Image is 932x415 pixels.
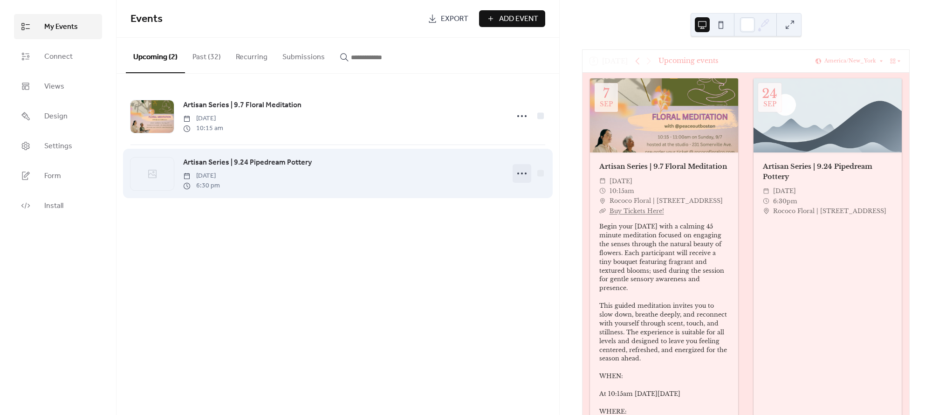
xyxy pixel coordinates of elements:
span: 10:15 am [183,124,223,133]
span: Export [441,14,468,25]
span: 6:30 pm [183,181,220,191]
a: Views [14,74,102,99]
span: Artisan Series | 9.24 Pipedream Pottery [183,157,312,168]
span: Design [44,111,68,122]
span: Views [44,81,64,92]
div: ​ [599,196,606,206]
div: ​ [599,186,606,196]
span: [DATE] [183,114,223,124]
span: [DATE] [183,171,220,181]
span: [DATE] [610,176,632,186]
div: ​ [763,206,769,216]
span: 10:15am [610,186,634,196]
a: Buy Tickets Here! [610,207,664,214]
span: Form [44,171,61,182]
div: Upcoming events [658,56,719,66]
span: Events [130,9,163,29]
span: Add Event [499,14,538,25]
div: ​ [599,176,606,186]
a: Export [421,10,475,27]
a: Artisan Series | 9.24 Pipedream Pottery [183,157,312,169]
a: Design [14,104,102,129]
span: Install [44,201,63,212]
div: Sep [763,101,776,108]
span: Rococo Floral | [STREET_ADDRESS] [773,206,886,216]
span: My Events [44,21,78,33]
a: Settings [14,133,102,159]
div: ​ [599,206,606,216]
div: 7 [603,87,610,100]
a: Form [14,163,102,188]
span: 6:30pm [773,196,797,206]
div: ​ [763,196,769,206]
div: Artisan Series | 9.24 Pipedream Pottery [754,162,902,182]
span: [DATE] [773,186,796,196]
a: Connect [14,44,102,69]
div: ​ [763,186,769,196]
a: My Events [14,14,102,39]
button: Recurring [228,38,275,72]
button: Upcoming (2) [126,38,185,73]
span: Connect [44,51,73,62]
span: America/New_York [824,59,876,64]
button: Add Event [479,10,545,27]
div: 24 [762,87,777,100]
a: Install [14,193,102,218]
a: Artisan Series | 9.7 Floral Meditation [183,99,302,111]
span: Artisan Series | 9.7 Floral Meditation [183,100,302,111]
span: Rococo Floral | [STREET_ADDRESS] [610,196,723,206]
button: Past (32) [185,38,228,72]
button: Submissions [275,38,332,72]
a: Artisan Series | 9.7 Floral Meditation [599,162,727,171]
span: Settings [44,141,72,152]
div: Sep [600,101,613,108]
